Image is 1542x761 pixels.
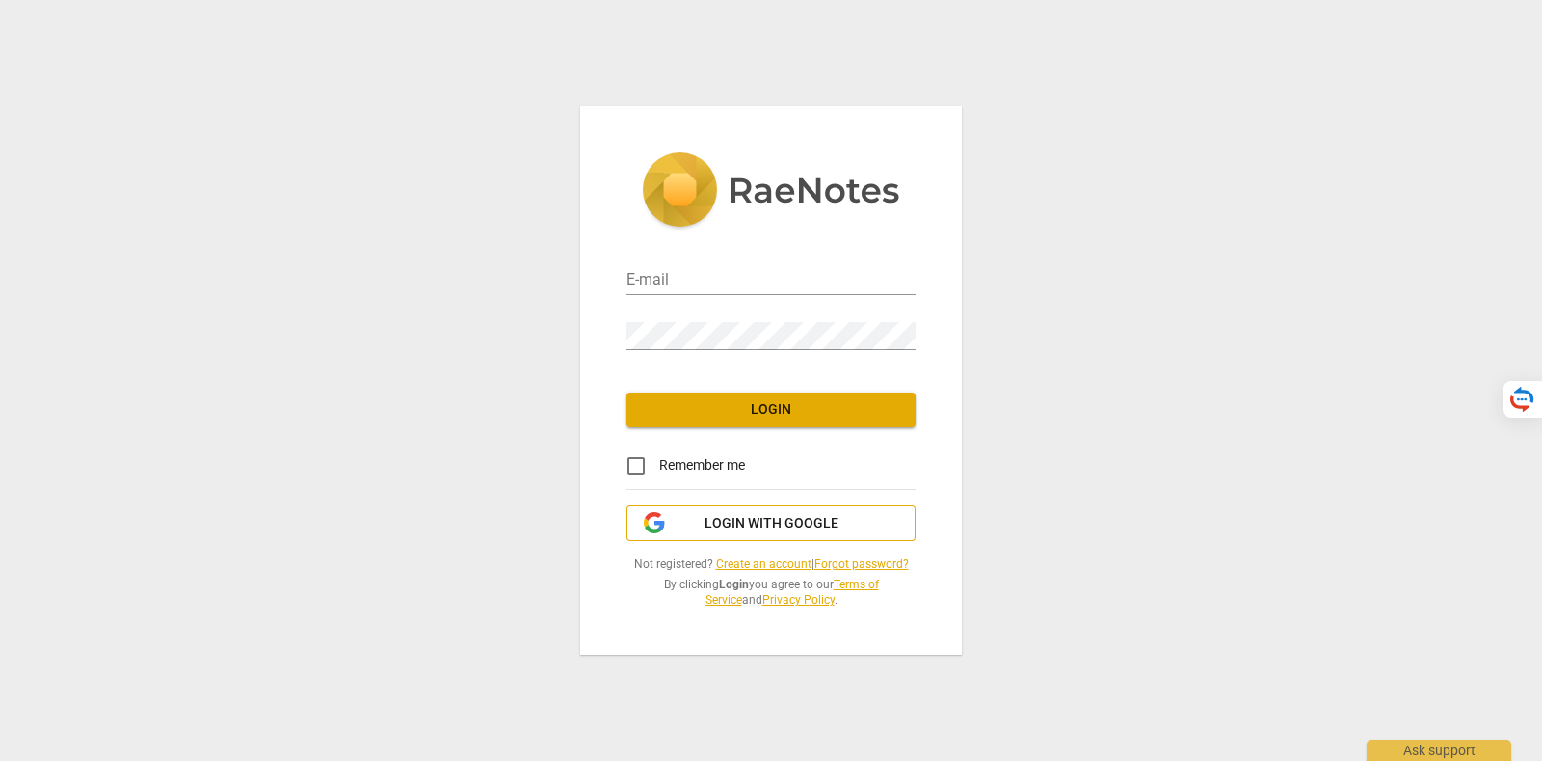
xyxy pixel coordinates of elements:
div: Ask support [1367,740,1511,761]
button: Login [626,393,916,427]
a: Create an account [716,557,811,571]
span: Remember me [659,455,745,476]
a: Forgot password? [814,557,909,571]
span: Not registered? | [626,557,916,573]
b: Login [719,578,749,591]
a: Terms of Service [705,578,879,608]
a: Privacy Policy [762,593,835,607]
button: Login with Google [626,505,916,542]
span: Login [642,400,900,420]
img: 5ac2273c67554f335776073100b6d88f.svg [642,152,900,231]
span: By clicking you agree to our and . [626,577,916,609]
span: Login with Google [705,514,838,533]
